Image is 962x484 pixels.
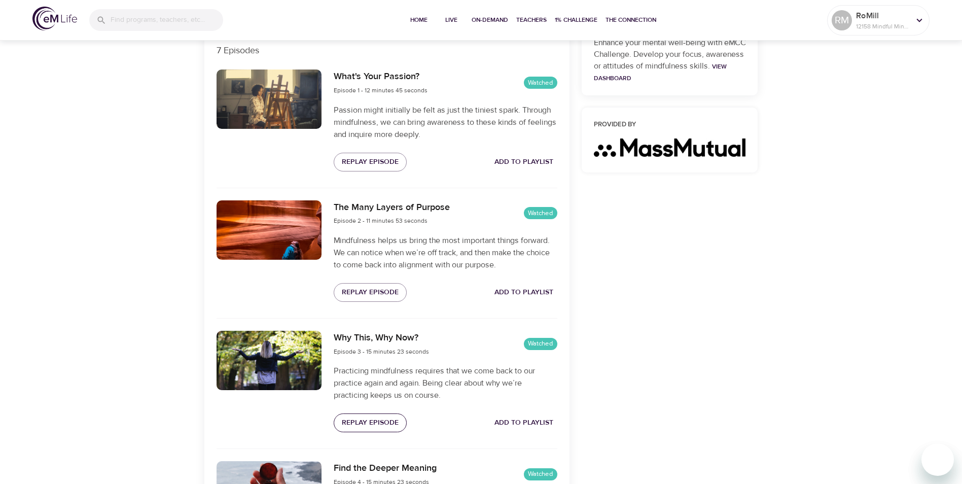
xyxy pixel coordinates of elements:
span: Episode 3 - 15 minutes 23 seconds [334,348,429,356]
button: Add to Playlist [490,413,557,432]
p: 7 Episodes [217,44,557,57]
span: Watched [524,469,557,479]
span: Live [439,15,464,25]
p: Mindfulness helps us bring the most important things forward. We can notice when we’re off track,... [334,234,557,271]
span: On-Demand [472,15,508,25]
span: Replay Episode [342,286,399,299]
a: View Dashboard [594,62,727,82]
span: Replay Episode [342,156,399,168]
button: Add to Playlist [490,153,557,171]
button: Replay Episode [334,153,407,171]
h6: What's Your Passion? [334,70,427,84]
h6: Find the Deeper Meaning [334,461,437,476]
button: Replay Episode [334,283,407,302]
span: Watched [524,339,557,349]
span: Replay Episode [342,417,399,429]
iframe: Button to launch messaging window [921,443,954,476]
h6: Provided by [594,120,746,130]
span: 1% Challenge [555,15,597,25]
img: logo [32,7,77,30]
div: RM [832,10,852,30]
p: 12158 Mindful Minutes [856,22,910,31]
span: Add to Playlist [494,417,553,429]
span: Watched [524,209,557,218]
img: org_logo_175.jpg [594,139,746,157]
p: Enhance your mental well-being with eMCC Challenge. Develop your focus, awareness or attitudes of... [594,37,746,84]
span: Teachers [516,15,547,25]
span: Add to Playlist [494,286,553,299]
input: Find programs, teachers, etc... [111,9,223,31]
span: Episode 1 - 12 minutes 45 seconds [334,86,427,94]
h6: The Many Layers of Purpose [334,200,450,215]
button: Replay Episode [334,413,407,432]
h6: Why This, Why Now? [334,331,429,345]
p: Practicing mindfulness requires that we come back to our practice again and again. Being clear ab... [334,365,557,401]
p: Passion might initially be felt as just the tiniest spark. Through mindfulness, we can bring awar... [334,104,557,141]
span: The Connection [605,15,656,25]
p: RoMill [856,10,910,22]
span: Home [407,15,431,25]
span: Add to Playlist [494,156,553,168]
span: Episode 2 - 11 minutes 53 seconds [334,217,427,225]
button: Add to Playlist [490,283,557,302]
span: Watched [524,78,557,88]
